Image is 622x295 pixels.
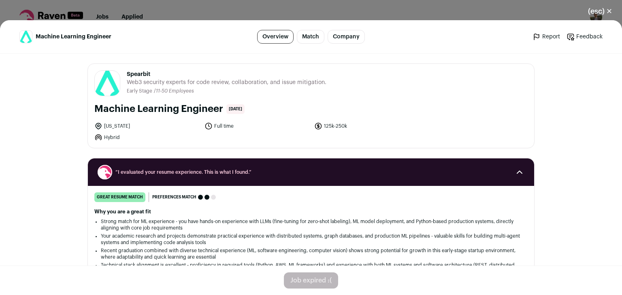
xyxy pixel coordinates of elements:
h1: Machine Learning Engineer [94,103,223,116]
span: Machine Learning Engineer [36,33,111,41]
span: “I evaluated your resume experience. This is what I found.” [115,169,507,175]
li: Hybrid [94,133,200,141]
li: [US_STATE] [94,122,200,130]
a: Match [297,30,324,44]
span: 11-50 Employees [156,88,194,93]
li: / [154,88,194,94]
span: Preferences match [152,193,196,201]
li: Full time [204,122,310,130]
span: Spearbit [127,70,326,78]
a: Company [328,30,365,44]
li: Technical stack alignment is excellent - proficiency in required tools (Python, AWS, ML framework... [101,262,521,275]
button: Close modal [578,2,622,20]
a: Overview [257,30,294,44]
img: 39f2d51e539b69db8a68e953144b8b8c853b711398eaeaea5f623b69895a3380.png [95,67,120,99]
div: great resume match [94,192,145,202]
h2: Why you are a great fit [94,209,528,215]
li: Early Stage [127,88,154,94]
li: Your academic research and projects demonstrate practical experience with distributed systems, gr... [101,233,521,246]
li: Recent graduation combined with diverse technical experience (ML, software engineering, computer ... [101,247,521,260]
span: Web3 security experts for code review, collaboration, and issue mitigation. [127,78,326,86]
img: 39f2d51e539b69db8a68e953144b8b8c853b711398eaeaea5f623b69895a3380.png [20,29,32,44]
span: [DATE] [226,104,245,114]
li: 125k-250k [314,122,420,130]
li: Strong match for ML experience - you have hands-on experience with LLMs (fine-tuning for zero-sho... [101,218,521,231]
a: Report [533,33,560,41]
a: Feedback [567,33,603,41]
